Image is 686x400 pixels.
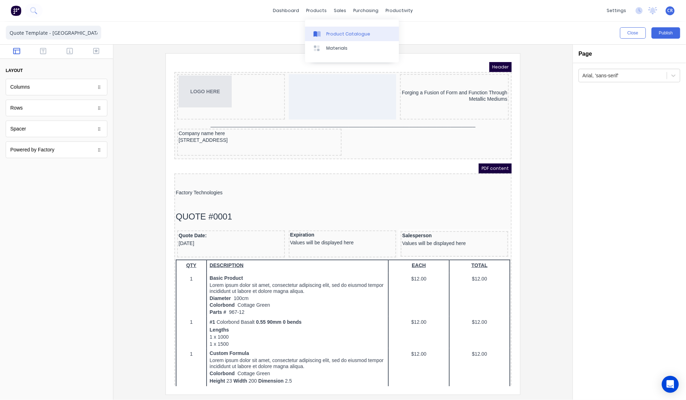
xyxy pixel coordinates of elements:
div: purchasing [350,5,382,16]
div: products [303,5,331,16]
div: Company name here [4,68,166,74]
div: QUOTE#0001 [1,149,336,161]
div: [STREET_ADDRESS] [4,74,166,82]
div: Product Catalogue [326,31,370,37]
div: Company name here[STREET_ADDRESS] [1,66,336,96]
div: Open Intercom Messenger [662,376,679,393]
div: ExpirationValues will be displayed here [116,170,221,184]
a: dashboard [270,5,303,16]
img: Factory [11,5,21,16]
div: Spacer [6,121,107,137]
div: Powered by Factory [10,146,55,154]
div: Forging a Fusion of Form and Function Through Metallic Mediums [227,28,333,40]
div: Columns [10,83,30,91]
div: Rows [6,100,107,116]
div: settings [603,5,630,16]
div: Spacer [10,125,26,133]
div: layout [6,67,23,74]
div: SalespersonValues will be displayed here [228,171,332,184]
div: Quote Date:[DATE] [4,170,109,185]
a: Materials [305,41,399,55]
div: ________________________________________________________________________________________________ [1,60,336,66]
span: PDF content [304,101,337,111]
a: Product Catalogue [305,27,399,41]
div: Columns [6,79,107,95]
input: Enter template name here [6,26,101,40]
div: Quote Date:[DATE]ExpirationValues will be displayed hereSalespersonValues will be displayed here [1,168,336,198]
div: Materials [326,45,348,51]
button: Publish [652,27,680,39]
span: CR [668,7,673,14]
div: sales [331,5,350,16]
button: Close [620,27,646,39]
div: productivity [382,5,417,16]
div: Powered by Factory [6,141,107,158]
div: Rows [10,104,23,112]
div: LOGO HEREForging a Fusion of Form and Function Through Metallic Mediums [1,11,336,60]
button: layout [6,65,107,77]
h2: Page [579,50,592,57]
div: LOGO HERE [4,13,109,45]
div: Factory Technologies [1,127,336,135]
